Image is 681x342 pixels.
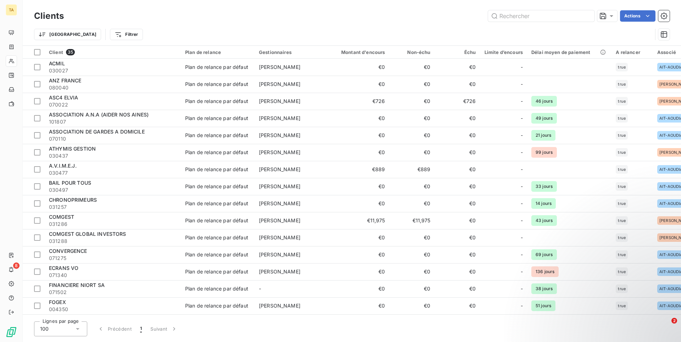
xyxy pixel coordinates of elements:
span: [PERSON_NAME] [259,132,300,138]
td: €0 [328,297,389,314]
div: Plan de relance par défaut [185,81,248,88]
span: [PERSON_NAME] [259,217,300,223]
div: A relancer [616,49,649,55]
div: Plan de relance par défaut [185,268,248,275]
span: FOGEX [49,299,66,305]
span: - [521,234,523,241]
span: [PERSON_NAME] [259,64,300,70]
div: Plan de relance par défaut [185,132,248,139]
div: Limite d’encours [485,49,523,55]
span: 51 jours [531,300,555,311]
span: 43 jours [531,215,557,226]
td: €0 [328,195,389,212]
span: 030477 [49,169,177,177]
span: true [618,82,626,86]
span: true [618,270,626,274]
td: €0 [389,297,435,314]
span: [PERSON_NAME] [259,183,300,189]
div: Non-échu [394,49,431,55]
td: €0 [328,280,389,297]
span: 071502 [49,289,177,296]
span: 071340 [49,272,177,279]
button: Suivant [146,321,182,336]
div: Plan de relance par défaut [185,251,248,258]
span: ANZ FRANCE [49,77,82,83]
span: - [521,149,523,156]
td: €0 [389,59,435,76]
div: Plan de relance par défaut [185,183,248,190]
span: ACMIL [49,60,65,66]
span: 35 [66,49,75,55]
td: €0 [328,76,389,93]
button: [GEOGRAPHIC_DATA] [34,29,101,40]
td: €0 [435,297,480,314]
td: €0 [435,178,480,195]
span: A.V.I.M.E.J. [49,163,77,169]
span: [PERSON_NAME] [259,268,300,275]
span: 070110 [49,135,177,142]
span: 004350 [49,306,177,313]
td: €0 [328,263,389,280]
span: COMGEST [49,214,74,220]
td: €0 [328,178,389,195]
iframe: Intercom notifications message [539,273,681,323]
h3: Clients [34,10,64,22]
span: 101807 [49,118,177,125]
td: €0 [328,246,389,263]
div: Plan de relance par défaut [185,166,248,173]
td: €0 [389,127,435,144]
span: [PERSON_NAME] [259,234,300,240]
span: 49 jours [531,113,557,124]
span: CONVERGENCE [49,248,87,254]
span: - [521,285,523,292]
span: [PERSON_NAME] [259,81,300,87]
td: €0 [389,314,435,331]
td: €0 [389,144,435,161]
span: - [521,268,523,275]
span: ECRANS VO [49,265,78,271]
div: Plan de relance par défaut [185,302,248,309]
span: 33 jours [531,181,557,192]
span: 21 jours [531,130,555,141]
div: Montant d'encours [333,49,385,55]
div: Plan de relance par défaut [185,234,248,241]
span: 031257 [49,203,177,211]
td: €0 [435,144,480,161]
span: - [521,217,523,224]
span: 100 [40,325,49,332]
span: 2 [671,318,677,324]
td: €0 [435,212,480,229]
div: Délai moyen de paiement [531,49,607,55]
span: 030437 [49,152,177,159]
span: [PERSON_NAME] [259,200,300,206]
div: Plan de relance par défaut [185,115,248,122]
div: Plan de relance [185,49,250,55]
span: true [618,150,626,154]
td: €889 [328,161,389,178]
span: - [521,64,523,71]
span: [PERSON_NAME] [259,115,300,121]
span: 071275 [49,255,177,262]
td: €0 [389,280,435,297]
td: €0 [435,280,480,297]
div: TA [6,4,17,16]
td: €726 [328,93,389,110]
span: true [618,133,626,137]
td: €0 [435,229,480,246]
td: €889 [389,161,435,178]
span: 69 jours [531,249,557,260]
span: true [618,184,626,189]
span: - [521,98,523,105]
td: €0 [435,246,480,263]
span: true [618,235,626,240]
span: - [521,183,523,190]
button: 1 [136,321,146,336]
button: Précédent [93,321,136,336]
td: €0 [328,110,389,127]
span: - [521,302,523,309]
div: Plan de relance par défaut [185,217,248,224]
td: €0 [389,195,435,212]
td: €0 [328,127,389,144]
span: 1 [140,325,142,332]
span: Client [49,49,63,55]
